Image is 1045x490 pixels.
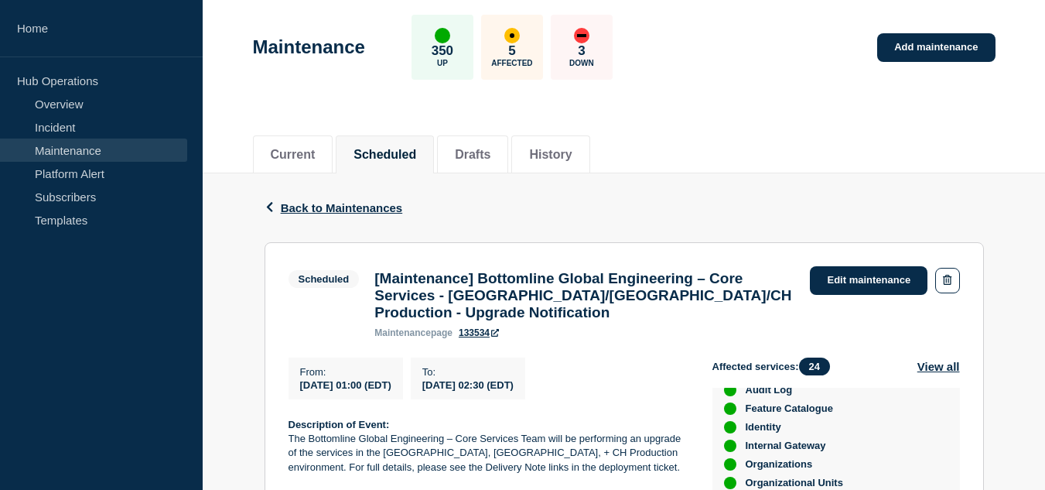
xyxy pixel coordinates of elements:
button: Drafts [455,148,490,162]
p: To : [422,366,514,378]
span: Scheduled [289,270,360,288]
p: Down [569,59,594,67]
p: 350 [432,43,453,59]
a: Edit maintenance [810,266,927,295]
a: 133534 [459,327,499,338]
span: Internal Gateway [746,440,826,452]
strong: Description of Event: [289,419,390,430]
span: maintenance [374,327,431,338]
button: Back to Maintenances [265,201,403,214]
button: View all [917,358,960,375]
span: [DATE] 02:30 (EDT) [422,379,514,391]
span: Organizations [746,458,813,471]
h3: [Maintenance] Bottomline Global Engineering – Core Services - [GEOGRAPHIC_DATA]/[GEOGRAPHIC_DATA]... [374,270,794,321]
p: 5 [508,43,515,59]
div: up [724,384,736,396]
button: Current [271,148,316,162]
p: The Bottomline Global Engineering – Core Services Team will be performing an upgrade of the servi... [289,432,688,475]
div: down [574,28,589,43]
div: up [435,28,450,43]
span: 24 [799,358,830,375]
h1: Maintenance [253,36,365,58]
p: From : [300,366,391,378]
button: Scheduled [353,148,416,162]
span: Organizational Units [746,477,843,489]
div: up [724,477,736,489]
div: up [724,458,736,471]
a: Add maintenance [877,33,995,62]
p: Affected [491,59,532,67]
span: Audit Log [746,384,793,396]
p: Up [437,59,448,67]
p: 3 [578,43,585,59]
span: Affected services: [712,358,838,375]
div: up [724,421,736,433]
p: page [374,327,452,338]
div: up [724,440,736,452]
button: History [529,148,572,162]
span: Back to Maintenances [281,201,403,214]
div: up [724,403,736,415]
span: Feature Catalogue [746,403,833,415]
span: Identity [746,421,781,433]
span: [DATE] 01:00 (EDT) [300,379,391,391]
div: affected [504,28,520,43]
